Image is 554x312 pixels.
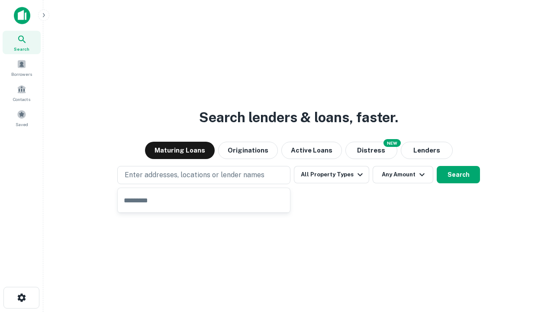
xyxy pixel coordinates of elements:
button: Maturing Loans [145,142,215,159]
button: Lenders [401,142,453,159]
button: Originations [218,142,278,159]
a: Search [3,31,41,54]
h3: Search lenders & loans, faster. [199,107,398,128]
button: Enter addresses, locations or lender names [117,166,290,184]
p: Enter addresses, locations or lender names [125,170,264,180]
a: Saved [3,106,41,130]
button: Active Loans [281,142,342,159]
iframe: Chat Widget [511,243,554,284]
span: Search [14,45,29,52]
img: capitalize-icon.png [14,7,30,24]
a: Borrowers [3,56,41,79]
button: Search [437,166,480,183]
span: Saved [16,121,28,128]
a: Contacts [3,81,41,104]
span: Contacts [13,96,30,103]
button: All Property Types [294,166,369,183]
button: Any Amount [373,166,433,183]
div: NEW [383,139,401,147]
button: Search distressed loans with lien and other non-mortgage details. [345,142,397,159]
span: Borrowers [11,71,32,78]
